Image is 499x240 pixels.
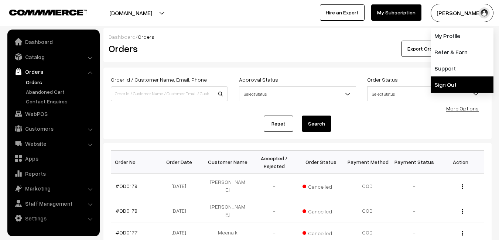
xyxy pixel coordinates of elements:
[111,76,207,83] label: Order Id / Customer Name, Email, Phone
[204,174,251,198] td: [PERSON_NAME]
[9,122,97,135] a: Customers
[9,50,97,64] a: Catalog
[109,43,227,54] h2: Orders
[158,174,204,198] td: [DATE]
[298,151,344,174] th: Order Status
[158,198,204,223] td: [DATE]
[344,174,391,198] td: COD
[320,4,365,21] a: Hire an Expert
[9,167,97,180] a: Reports
[24,88,97,96] a: Abandoned Cart
[367,76,398,83] label: Order Status
[251,174,297,198] td: -
[391,198,437,223] td: -
[116,208,137,214] a: #OD0178
[204,198,251,223] td: [PERSON_NAME]
[431,76,493,93] a: Sign Out
[431,60,493,76] a: Support
[9,35,97,48] a: Dashboard
[431,4,493,22] button: [PERSON_NAME]
[462,184,463,189] img: Menu
[401,41,446,57] button: Export Orders
[303,181,339,191] span: Cancelled
[24,97,97,105] a: Contact Enquires
[431,28,493,44] a: My Profile
[158,151,204,174] th: Order Date
[391,174,437,198] td: -
[344,151,391,174] th: Payment Method
[9,152,97,165] a: Apps
[446,105,479,112] a: More Options
[9,107,97,120] a: WebPOS
[116,183,137,189] a: #OD0179
[344,198,391,223] td: COD
[83,4,178,22] button: [DOMAIN_NAME]
[138,34,154,40] span: Orders
[109,34,136,40] a: Dashboard
[24,78,97,86] a: Orders
[239,88,356,100] span: Select Status
[111,151,158,174] th: Order No
[111,86,228,101] input: Order Id / Customer Name / Customer Email / Customer Phone
[9,10,87,15] img: COMMMERCE
[9,137,97,150] a: Website
[9,182,97,195] a: Marketing
[9,197,97,210] a: Staff Management
[239,76,278,83] label: Approval Status
[371,4,421,21] a: My Subscription
[264,116,293,132] a: Reset
[431,44,493,60] a: Refer & Earn
[462,209,463,214] img: Menu
[116,229,137,236] a: #OD0177
[462,231,463,236] img: Menu
[367,86,484,101] span: Select Status
[303,227,339,237] span: Cancelled
[109,33,486,41] div: /
[9,212,97,225] a: Settings
[9,65,97,78] a: Orders
[303,206,339,215] span: Cancelled
[204,151,251,174] th: Customer Name
[368,88,484,100] span: Select Status
[479,7,490,18] img: user
[9,7,74,16] a: COMMMERCE
[251,151,297,174] th: Accepted / Rejected
[391,151,437,174] th: Payment Status
[251,198,297,223] td: -
[302,116,331,132] button: Search
[437,151,484,174] th: Action
[239,86,356,101] span: Select Status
